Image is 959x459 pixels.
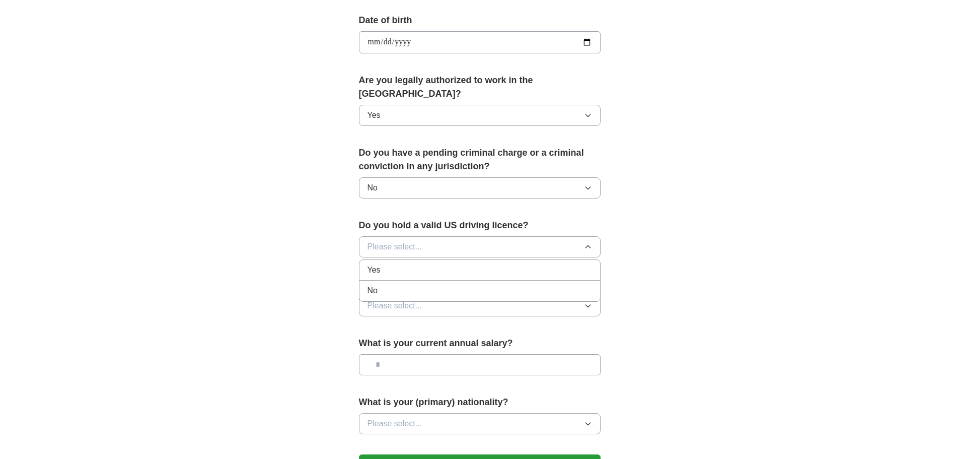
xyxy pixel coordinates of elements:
span: No [367,285,378,297]
span: No [367,182,378,194]
button: No [359,177,601,199]
span: Yes [367,109,381,121]
button: Yes [359,105,601,126]
button: Please select... [359,413,601,434]
span: Yes [367,264,381,276]
label: Do you have a pending criminal charge or a criminal conviction in any jurisdiction? [359,146,601,173]
button: Please select... [359,236,601,257]
label: Do you hold a valid US driving licence? [359,219,601,232]
label: Are you legally authorized to work in the [GEOGRAPHIC_DATA]? [359,74,601,101]
span: Please select... [367,300,422,312]
label: Date of birth [359,14,601,27]
span: Please select... [367,241,422,253]
span: Please select... [367,418,422,430]
label: What is your (primary) nationality? [359,396,601,409]
label: What is your current annual salary? [359,337,601,350]
button: Please select... [359,295,601,316]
